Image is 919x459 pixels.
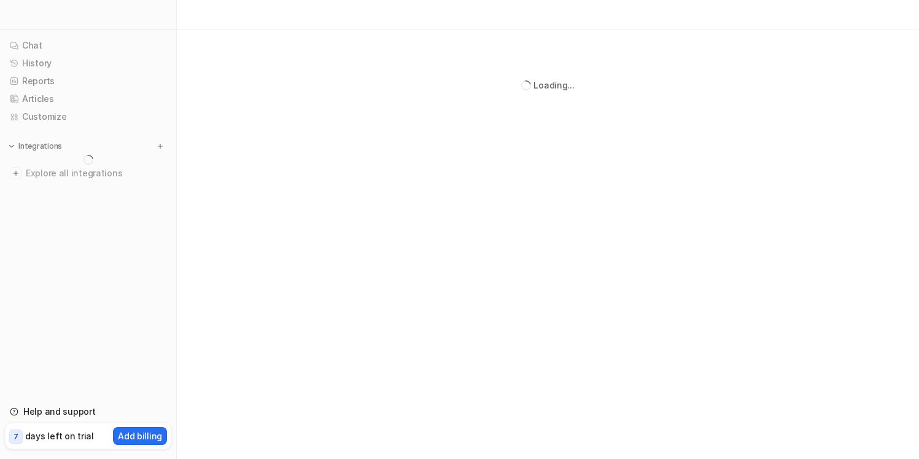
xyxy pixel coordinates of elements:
[26,163,166,183] span: Explore all integrations
[18,141,62,151] p: Integrations
[5,165,171,182] a: Explore all integrations
[7,142,16,151] img: expand menu
[5,55,171,72] a: History
[5,403,171,420] a: Help and support
[533,79,574,92] div: Loading...
[5,37,171,54] a: Chat
[113,427,167,445] button: Add billing
[156,142,165,151] img: menu_add.svg
[10,167,22,179] img: explore all integrations
[5,90,171,108] a: Articles
[25,430,94,442] p: days left on trial
[5,108,171,125] a: Customize
[118,430,162,442] p: Add billing
[14,431,18,442] p: 7
[5,140,66,152] button: Integrations
[5,73,171,90] a: Reports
